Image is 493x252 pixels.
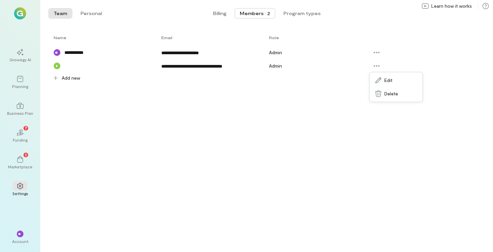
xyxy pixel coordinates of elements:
[269,63,282,69] span: Admin
[161,35,269,40] div: Toggle SortBy
[384,77,392,84] span: Edit
[54,35,161,40] div: Toggle SortBy
[208,8,232,19] button: Billing
[12,84,28,89] div: Planning
[161,35,172,40] span: Email
[240,10,270,17] div: Members · 2
[213,10,226,17] span: Billing
[48,8,72,19] button: Team
[269,50,282,55] span: Admin
[371,87,421,100] a: Delete
[8,70,32,94] a: Planning
[12,191,28,196] div: Settings
[75,8,107,19] button: Personal
[278,8,326,19] button: Program types
[8,124,32,148] a: Funding
[269,35,279,40] span: Role
[9,57,31,62] div: Growegy AI
[8,177,32,201] a: Settings
[62,75,80,81] span: Add new
[8,97,32,121] a: Business Plan
[13,137,28,143] div: Funding
[7,110,33,116] div: Business Plan
[8,164,33,169] div: Marketplace
[25,152,26,158] span: 1
[8,151,32,175] a: Marketplace
[384,90,398,97] span: Delete
[54,35,66,40] span: Name
[8,44,32,68] a: Growegy AI
[431,3,472,9] span: Learn how it works
[371,74,421,87] a: Edit
[234,8,275,19] button: Members · 2
[12,239,29,244] div: Account
[25,125,27,131] span: 7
